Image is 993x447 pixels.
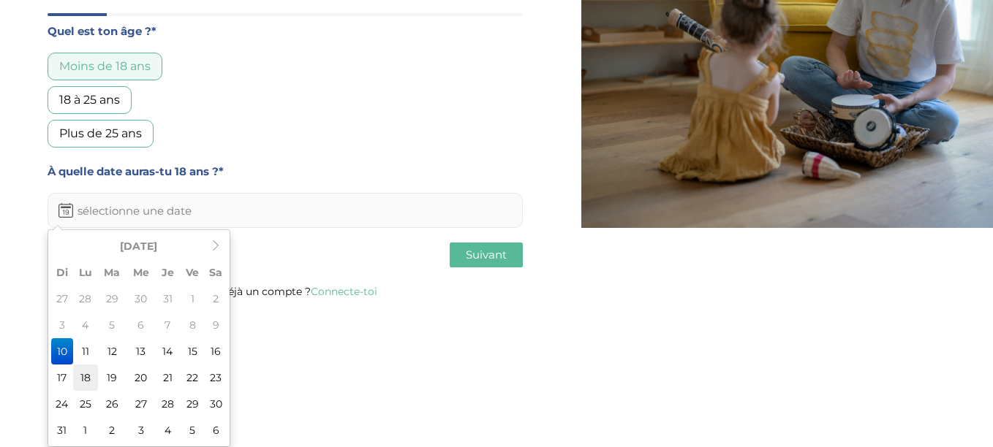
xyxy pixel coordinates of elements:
[51,286,73,312] td: 27
[180,286,205,312] td: 1
[73,364,98,391] td: 18
[155,338,180,364] td: 14
[48,120,154,148] div: Plus de 25 ans
[205,364,227,391] td: 23
[51,312,73,338] td: 3
[51,364,73,391] td: 17
[98,286,127,312] td: 29
[127,364,155,391] td: 20
[205,338,227,364] td: 16
[155,391,180,417] td: 28
[180,417,205,443] td: 5
[155,286,180,312] td: 31
[155,259,180,286] th: Je
[98,312,127,338] td: 5
[205,391,227,417] td: 30
[51,391,73,417] td: 24
[48,282,523,301] p: Tu as déjà un compte ?
[180,259,205,286] th: Ve
[127,286,155,312] td: 30
[180,391,205,417] td: 29
[98,259,127,286] th: Ma
[48,86,132,114] div: 18 à 25 ans
[127,312,155,338] td: 6
[155,312,180,338] td: 7
[98,417,127,443] td: 2
[205,312,227,338] td: 9
[127,417,155,443] td: 3
[48,162,523,181] label: À quelle date auras-tu 18 ans ?*
[98,364,127,391] td: 19
[48,22,523,41] label: Quel est ton âge ?*
[73,233,205,259] th: [DATE]
[155,364,180,391] td: 21
[450,242,523,267] button: Suivant
[180,338,205,364] td: 15
[127,391,155,417] td: 27
[48,53,162,80] div: Moins de 18 ans
[73,259,98,286] th: Lu
[48,193,523,228] input: sélectionne une date
[73,312,98,338] td: 4
[73,391,98,417] td: 25
[205,417,227,443] td: 6
[98,338,127,364] td: 12
[205,259,227,286] th: Sa
[73,338,98,364] td: 11
[127,338,155,364] td: 13
[205,286,227,312] td: 2
[155,417,180,443] td: 4
[73,286,98,312] td: 28
[51,259,73,286] th: Di
[51,417,73,443] td: 31
[466,248,507,261] span: Suivant
[180,364,205,391] td: 22
[127,259,155,286] th: Me
[98,391,127,417] td: 26
[73,417,98,443] td: 1
[311,285,377,298] a: Connecte-toi
[180,312,205,338] td: 8
[51,338,73,364] td: 10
